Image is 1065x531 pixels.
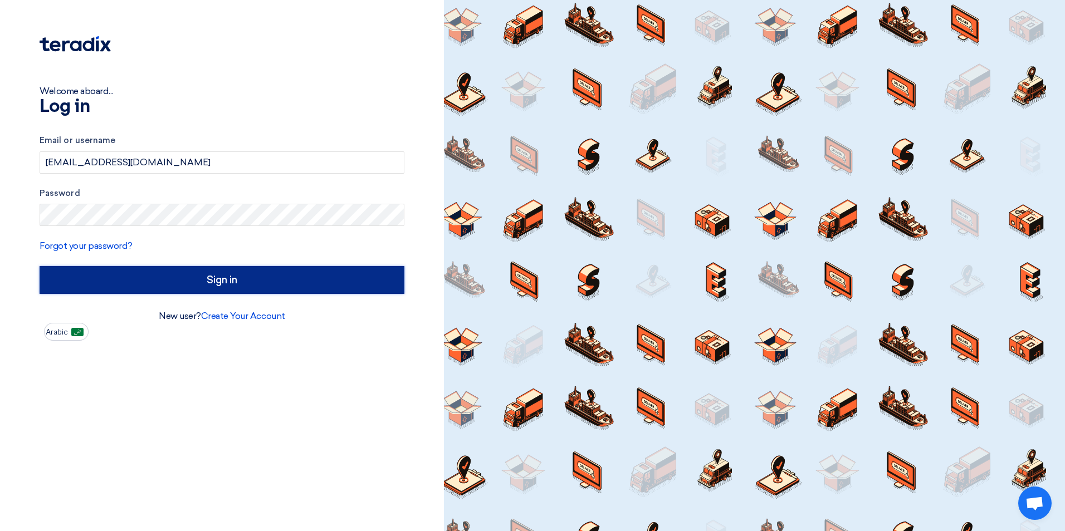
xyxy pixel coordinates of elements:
[40,266,404,294] input: Sign in
[1018,486,1052,520] div: Open chat
[40,187,404,200] label: Password
[40,151,404,174] input: Enter your business email or username
[40,36,111,52] img: Teradix logo
[40,240,133,251] a: Forgot your password?
[44,323,89,341] button: Arabic
[40,85,404,98] div: Welcome aboard...
[201,311,285,321] a: Create Your Account
[46,328,68,336] span: Arabic
[40,98,404,116] h1: Log in
[40,134,404,147] label: Email or username
[71,328,84,336] img: ar-AR.png
[159,311,285,321] font: New user?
